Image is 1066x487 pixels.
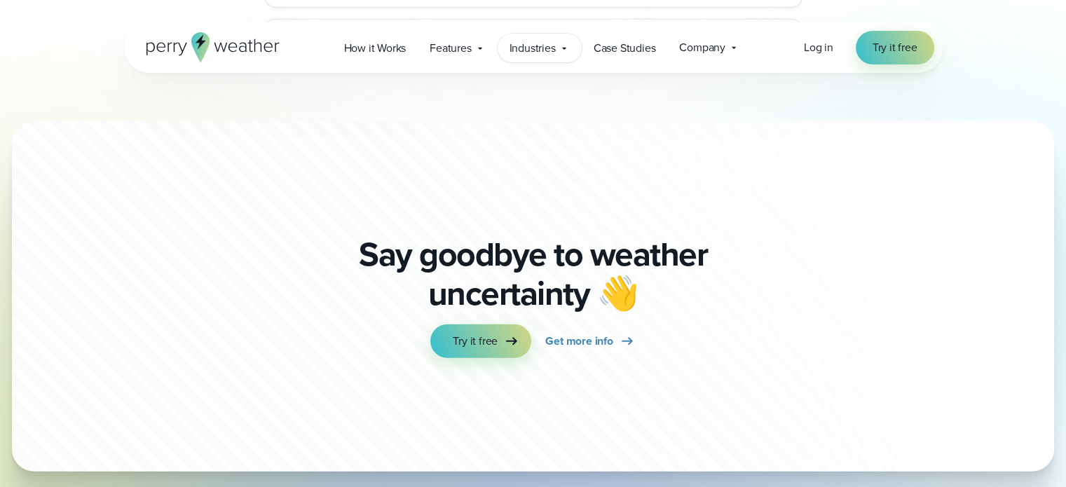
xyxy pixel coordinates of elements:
span: Features [430,40,471,57]
span: Company [679,39,725,56]
a: Try it free [856,31,934,64]
span: Try it free [453,333,498,350]
a: Get more info [545,324,635,358]
a: Log in [804,39,833,56]
a: How it Works [332,34,418,62]
a: Case Studies [582,34,668,62]
span: Log in [804,39,833,55]
span: Industries [510,40,556,57]
span: Try it free [873,39,917,56]
span: Case Studies [594,40,656,57]
a: Try it free [430,324,531,358]
span: Get more info [545,333,613,350]
span: How it Works [344,40,406,57]
p: Say goodbye to weather uncertainty 👋 [354,235,713,313]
